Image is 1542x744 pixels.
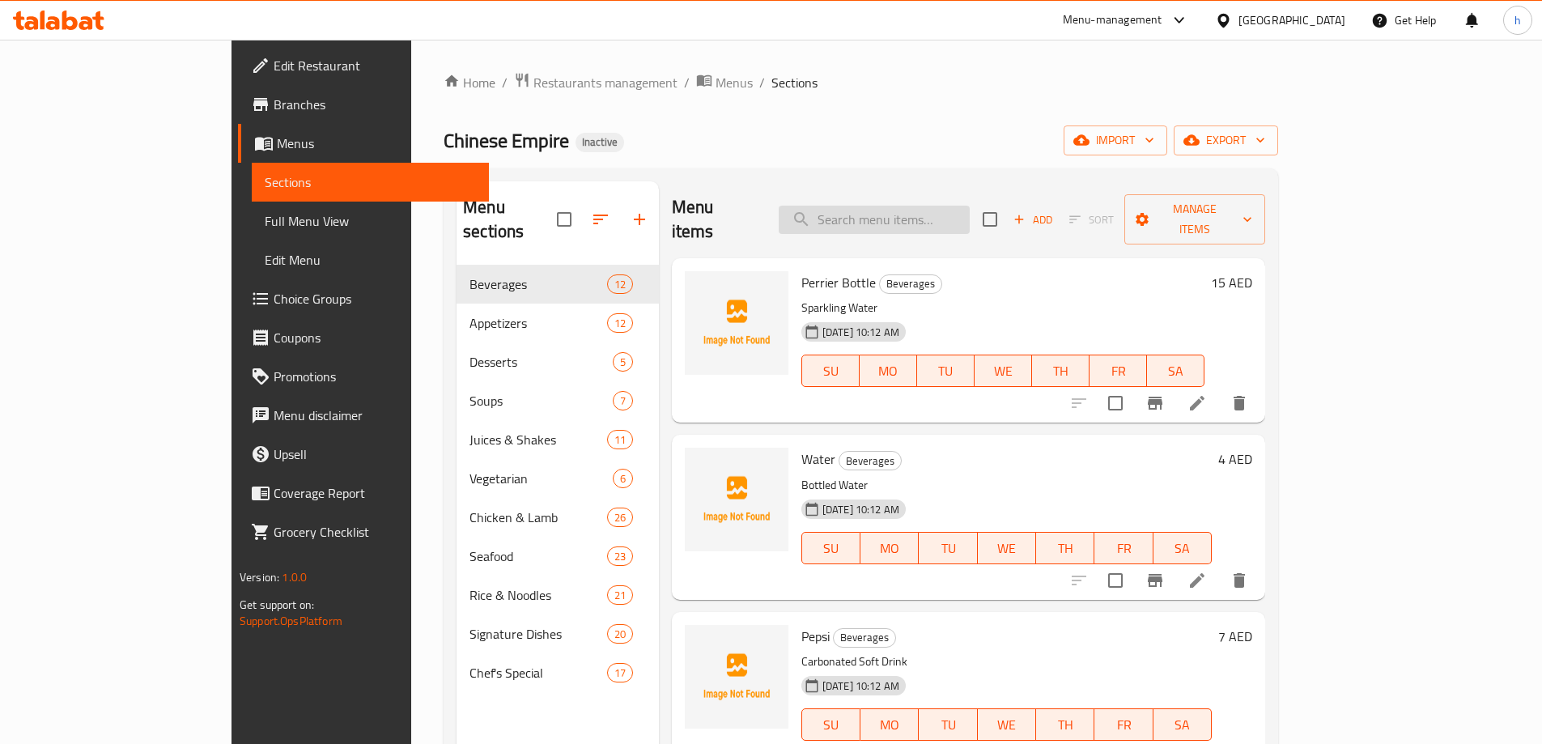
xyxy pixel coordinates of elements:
[607,313,633,333] div: items
[801,532,860,564] button: SU
[274,328,476,347] span: Coupons
[274,289,476,308] span: Choice Groups
[469,469,613,488] div: Vegetarian
[608,549,632,564] span: 23
[444,72,1278,93] nav: breadcrumb
[801,447,835,471] span: Water
[1064,125,1167,155] button: import
[457,576,659,614] div: Rice & Noodles21
[834,628,895,647] span: Beverages
[274,95,476,114] span: Branches
[1032,355,1090,387] button: TH
[978,708,1036,741] button: WE
[607,663,633,682] div: items
[1160,713,1205,737] span: SA
[1218,448,1252,470] h6: 4 AED
[879,274,942,294] div: Beverages
[1007,207,1059,232] span: Add item
[880,274,941,293] span: Beverages
[469,663,606,682] div: Chef's Special
[547,202,581,236] span: Select all sections
[469,624,606,644] span: Signature Dishes
[833,628,896,648] div: Beverages
[463,195,557,244] h2: Menu sections
[1160,537,1205,560] span: SA
[607,546,633,566] div: items
[672,195,759,244] h2: Menu items
[925,713,971,737] span: TU
[514,72,678,93] a: Restaurants management
[608,277,632,292] span: 12
[1136,384,1175,423] button: Branch-specific-item
[1039,359,1083,383] span: TH
[867,713,912,737] span: MO
[252,240,489,279] a: Edit Menu
[502,73,508,92] li: /
[809,359,853,383] span: SU
[608,316,632,331] span: 12
[1098,563,1132,597] span: Select to update
[274,406,476,425] span: Menu disclaimer
[801,708,860,741] button: SU
[839,452,901,470] span: Beverages
[1137,199,1252,240] span: Manage items
[1220,384,1259,423] button: delete
[779,206,970,234] input: search
[265,172,476,192] span: Sections
[265,250,476,270] span: Edit Menu
[1036,532,1094,564] button: TH
[469,508,606,527] div: Chicken & Lamb
[607,624,633,644] div: items
[252,202,489,240] a: Full Menu View
[274,367,476,386] span: Promotions
[469,391,613,410] span: Soups
[1094,532,1153,564] button: FR
[801,355,860,387] button: SU
[581,200,620,239] span: Sort sections
[277,134,476,153] span: Menus
[613,469,633,488] div: items
[607,430,633,449] div: items
[696,72,753,93] a: Menus
[973,202,1007,236] span: Select section
[608,665,632,681] span: 17
[238,318,489,357] a: Coupons
[1007,207,1059,232] button: Add
[685,448,788,551] img: Water
[1043,537,1088,560] span: TH
[607,274,633,294] div: items
[576,135,624,149] span: Inactive
[469,585,606,605] span: Rice & Noodles
[975,355,1032,387] button: WE
[1187,571,1207,590] a: Edit menu item
[1147,355,1204,387] button: SA
[614,393,632,409] span: 7
[614,355,632,370] span: 5
[919,708,977,741] button: TU
[238,85,489,124] a: Branches
[608,627,632,642] span: 20
[274,483,476,503] span: Coverage Report
[240,594,314,615] span: Get support on:
[1011,210,1055,229] span: Add
[238,474,489,512] a: Coverage Report
[816,502,906,517] span: [DATE] 10:12 AM
[981,359,1026,383] span: WE
[771,73,818,92] span: Sections
[1090,355,1147,387] button: FR
[684,73,690,92] li: /
[238,46,489,85] a: Edit Restaurant
[240,610,342,631] a: Support.OpsPlatform
[924,359,968,383] span: TU
[1211,271,1252,294] h6: 15 AED
[1124,194,1265,244] button: Manage items
[608,588,632,603] span: 21
[238,435,489,474] a: Upsell
[469,430,606,449] span: Juices & Shakes
[457,420,659,459] div: Juices & Shakes11
[457,381,659,420] div: Soups7
[613,391,633,410] div: items
[1218,625,1252,648] h6: 7 AED
[469,546,606,566] div: Seafood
